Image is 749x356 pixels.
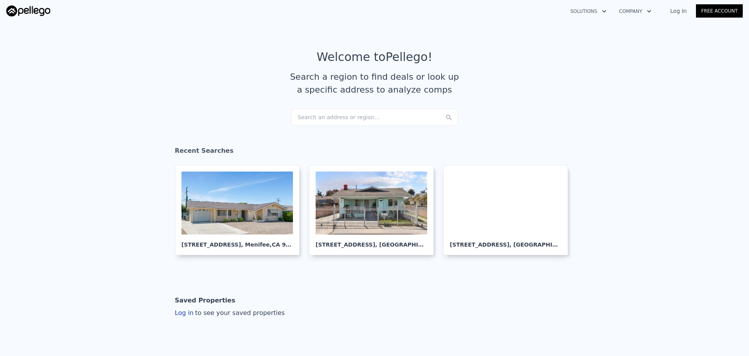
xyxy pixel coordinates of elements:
[175,308,285,318] div: Log in
[309,165,440,255] a: [STREET_ADDRESS], [GEOGRAPHIC_DATA]
[270,242,301,248] span: , CA 92586
[287,70,462,96] div: Search a region to find deals or look up a specific address to analyze comps
[696,4,743,18] a: Free Account
[181,234,293,249] div: [STREET_ADDRESS] , Menifee
[175,165,306,255] a: [STREET_ADDRESS], Menifee,CA 92586
[613,4,658,18] button: Company
[450,234,561,249] div: [STREET_ADDRESS] , [GEOGRAPHIC_DATA]
[193,309,285,317] span: to see your saved properties
[175,293,235,308] div: Saved Properties
[661,7,696,15] a: Log In
[175,140,574,165] div: Recent Searches
[316,234,427,249] div: [STREET_ADDRESS] , [GEOGRAPHIC_DATA]
[564,4,613,18] button: Solutions
[317,50,433,64] div: Welcome to Pellego !
[443,165,574,255] a: [STREET_ADDRESS], [GEOGRAPHIC_DATA]
[291,109,458,126] div: Search an address or region...
[6,5,50,16] img: Pellego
